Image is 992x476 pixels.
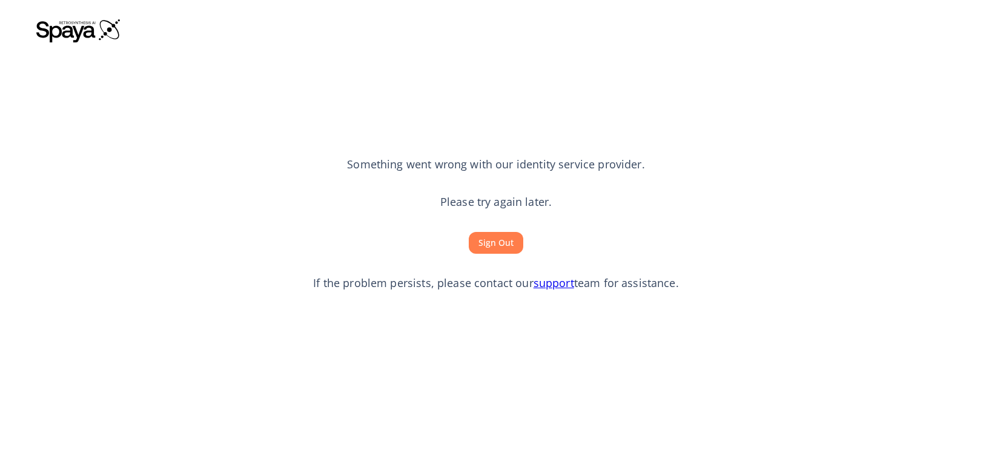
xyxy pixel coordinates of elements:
button: Sign Out [469,232,523,254]
p: Please try again later. [440,194,552,210]
p: If the problem persists, please contact our team for assistance. [313,276,679,291]
a: support [534,276,574,290]
p: Something went wrong with our identity service provider. [347,157,644,173]
img: Spaya logo [36,18,121,42]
